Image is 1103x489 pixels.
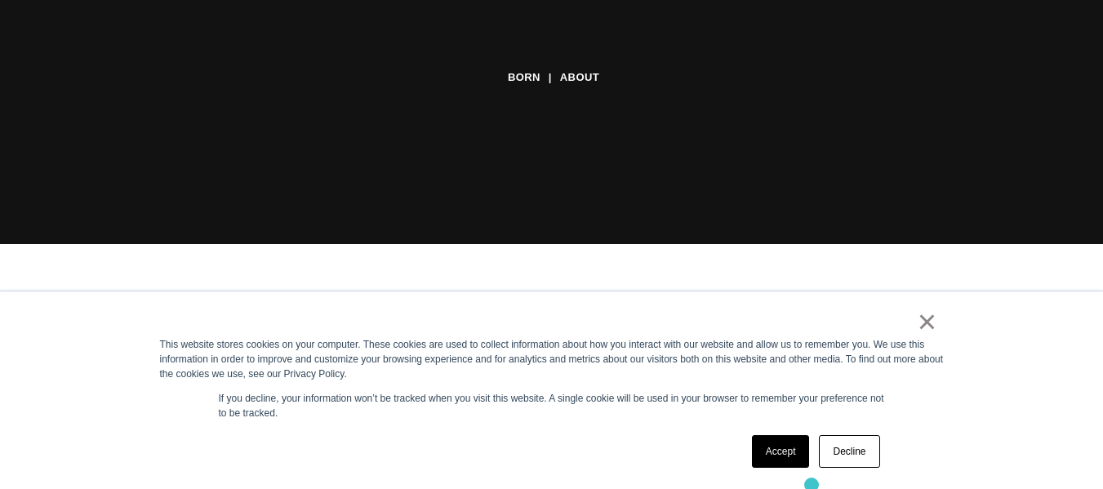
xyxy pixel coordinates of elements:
[752,435,810,468] a: Accept
[219,391,885,420] p: If you decline, your information won’t be tracked when you visit this website. A single cookie wi...
[918,314,937,329] a: ×
[560,65,599,90] a: About
[508,65,540,90] a: BORN
[160,337,944,381] div: This website stores cookies on your computer. These cookies are used to collect information about...
[819,435,879,468] a: Decline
